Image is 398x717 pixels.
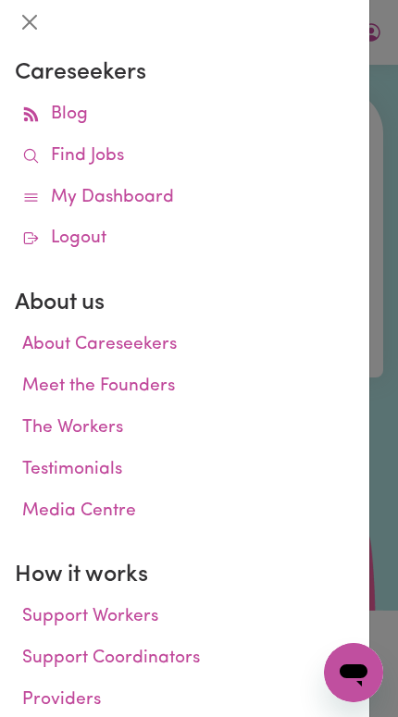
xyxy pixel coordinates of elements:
[15,178,354,219] a: My Dashboard
[15,366,354,408] a: Meet the Founders
[15,597,354,638] a: Support Workers
[15,450,354,491] a: Testimonials
[15,562,354,589] h2: How it works
[15,491,354,533] a: Media Centre
[15,59,354,87] h2: Careseekers
[15,94,354,136] a: Blog
[15,408,354,450] a: The Workers
[15,136,354,178] a: Find Jobs
[15,325,354,366] a: About Careseekers
[15,290,354,317] h2: About us
[15,218,354,260] a: Logout
[15,638,354,680] a: Support Coordinators
[324,643,383,702] iframe: Button to launch messaging window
